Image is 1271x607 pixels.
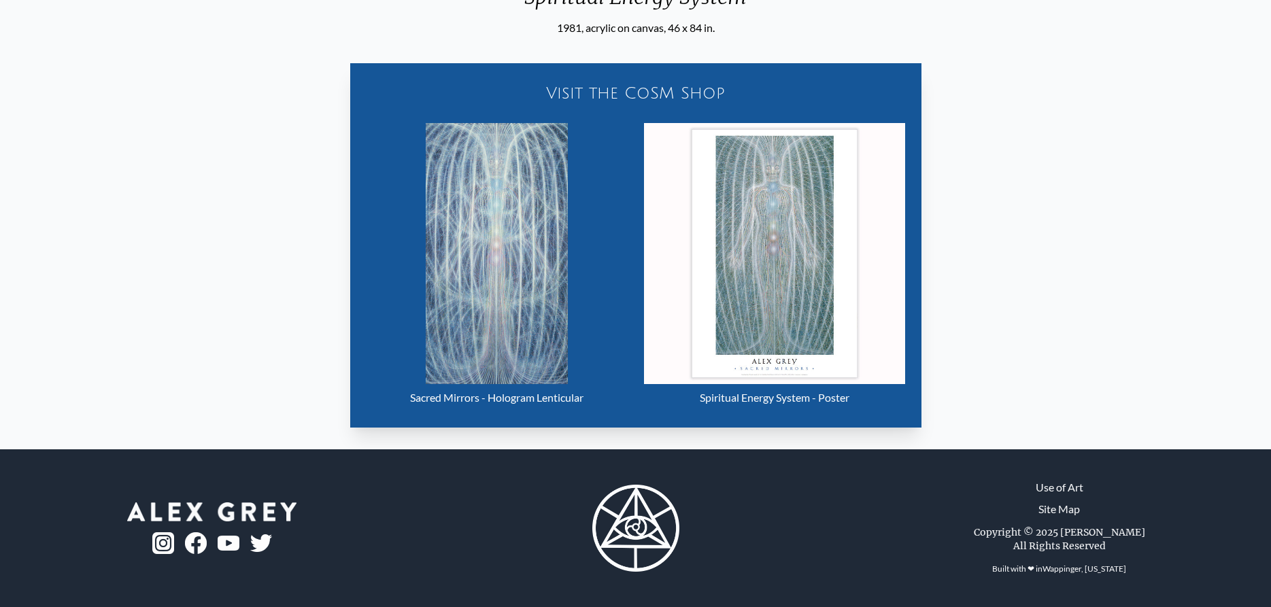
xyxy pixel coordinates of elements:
a: Visit the CoSM Shop [358,71,913,115]
a: Site Map [1038,501,1080,517]
a: Sacred Mirrors - Hologram Lenticular [367,123,628,411]
div: Spiritual Energy System - Poster [644,384,905,411]
div: Sacred Mirrors - Hologram Lenticular [367,384,628,411]
img: ig-logo.png [152,532,174,554]
div: Copyright © 2025 [PERSON_NAME] [974,525,1145,539]
div: 1981, acrylic on canvas, 46 x 84 in. [497,20,774,36]
img: Sacred Mirrors - Hologram Lenticular [426,123,569,384]
img: twitter-logo.png [250,534,272,552]
img: Spiritual Energy System - Poster [644,123,905,384]
a: Spiritual Energy System - Poster [644,123,905,411]
div: All Rights Reserved [1013,539,1106,553]
div: Built with ❤ in [987,558,1132,580]
img: fb-logo.png [185,532,207,554]
img: youtube-logo.png [218,536,239,551]
a: Use of Art [1036,479,1083,496]
a: Wappinger, [US_STATE] [1043,563,1126,574]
